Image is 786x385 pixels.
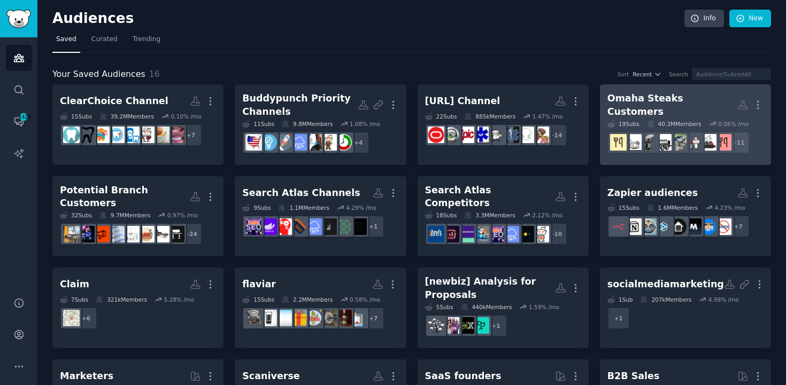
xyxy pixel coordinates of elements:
a: ClearChoice Channel15Subs39.2MMembers0.10% /mo+7Allon4ImplantDenturesFoodPornfoodaskdentistsTeeth... [52,84,224,165]
div: 0.06 % /mo [718,120,749,128]
img: sweatystartup [305,134,322,151]
img: GirlDinner [715,134,731,151]
div: 207k Members [640,296,691,303]
div: 1.47 % /mo [533,113,563,120]
img: Genealogy [428,317,444,334]
h2: Audiences [52,10,684,27]
img: cookingtonight [610,134,627,151]
div: flaviar [242,278,276,291]
div: 39.2M Members [99,113,154,120]
img: smallbusinessUS [245,134,262,151]
img: furniture [153,226,169,242]
img: food [138,127,155,143]
div: + 4 [347,131,369,154]
div: 4.23 % /mo [715,204,745,211]
div: 15 Sub s [607,204,639,211]
a: socialmediamarketing1Sub207kMembers4.98% /mo+1 [600,268,771,348]
img: DentalAssistant [78,127,95,143]
a: [newbiz] Analysis for Proposals5Subs440kMembers1.59% /mo+1AncestryAncestryDNAAgingParentsGenealogy [418,268,589,348]
img: emergencymedicine [503,127,519,143]
img: InteriorDesign [123,226,140,242]
div: socialmediamarketing [607,278,724,291]
div: 9.7M Members [99,211,150,219]
div: 885k Members [464,113,515,120]
img: alcohol [260,310,277,326]
div: 3.3M Members [464,211,515,219]
div: 9.8M Members [282,120,333,128]
input: Audience/Subreddit [692,68,771,80]
div: Marketers [60,370,113,383]
img: eClinicalWorks [443,127,459,143]
a: Zapier audiences15Subs1.6MMembers4.23% /mo+7nocodeMarketingHelpmailScriptselfhostedParseurNoCodeA... [600,176,771,257]
img: Sciatica [108,226,125,242]
img: rum [305,310,322,326]
div: + 7 [727,215,750,238]
div: 321k Members [96,296,147,303]
a: [URL] Channel22Subs885kMembers1.47% /mo+14FamilyMedicineobgyn_docsemergencymedicinephysiciandocto... [418,84,589,165]
div: Sort [618,70,629,78]
div: Omaha Steaks Customers [607,92,737,118]
img: Scotch [245,310,262,326]
img: GummySearch logo [6,10,31,28]
img: selfhosted [670,218,687,235]
div: 1.1M Members [278,204,329,211]
div: 5 Sub s [425,303,453,311]
div: 2.12 % /mo [532,211,562,219]
div: [URL] Channel [425,95,500,108]
img: Entrepreneur [260,134,277,151]
div: Buddypunch Priority Channels [242,92,357,118]
img: TechSEO [275,218,292,235]
div: 7 Sub s [60,296,88,303]
div: + 1 [485,315,507,337]
span: Trending [133,35,160,44]
a: Omaha Steaks Customers19Subs40.3MMembers0.06% /mo+11GirlDinnerLawyertalkpelletgrillswebergrillsBB... [600,84,771,165]
img: n8n [610,218,627,235]
div: Zapier audiences [607,186,698,200]
img: ClassActionLawsuitUSA [63,310,80,326]
img: seo_saas [320,218,337,235]
img: oracle [428,127,444,143]
div: 0.97 % /mo [167,211,198,219]
img: whatsnewinSEO [518,226,534,242]
div: 22 Sub s [425,113,457,120]
img: bigseo [290,218,307,235]
a: Buddypunch Priority Channels11Subs9.8MMembers1.08% /mo+4ManicTimehumanresourcessweatystartupSaaSs... [235,84,406,165]
img: BBQ [655,134,672,151]
div: 15 Sub s [242,296,274,303]
img: SurferSEO [443,226,459,242]
img: DentalSchool [93,127,110,143]
div: 5.28 % /mo [164,296,194,303]
img: GiftIdeas [290,310,307,326]
img: Ancestry [473,317,489,334]
img: SaaS [305,218,322,235]
div: + 14 [545,124,567,146]
div: SaaS founders [425,370,502,383]
div: 1 Sub [607,296,633,303]
img: doctors [473,127,489,143]
div: 18 Sub s [425,211,457,219]
img: MarketingHelp [700,218,716,235]
div: 9 Sub s [242,204,271,211]
img: StandingDesk [168,226,184,242]
a: 1426 [6,108,32,135]
a: Saved [52,31,80,53]
a: Search Atlas Channels9Subs1.1MMembers4.29% /mo+1AiForSmallBusinesstopaitoolsseo_saasSaaSbigseoTec... [235,176,406,257]
img: interiordecorating [138,226,155,242]
a: Search Atlas Competitors18Subs3.3MMembers2.12% /mo+10localseowhatsnewinSEOSaaSSEO_Digital_Marketi... [418,176,589,257]
div: ClearChoice Channel [60,95,168,108]
img: SEO_Digital_Marketing [245,218,262,235]
img: FamilyMedicine [533,127,549,143]
div: 0.10 % /mo [171,113,201,120]
a: Curated [88,31,121,53]
img: Lawyertalk [700,134,716,151]
img: Parseur [655,218,672,235]
div: + 24 [180,223,202,245]
a: Claim7Subs321kMembers5.28% /mo+6ClassActionLawsuitUSA [52,268,224,348]
div: 440k Members [461,303,512,311]
div: Potential Branch Customers [60,184,190,210]
a: New [729,10,771,28]
img: SEO_Digital_Marketing [488,226,504,242]
div: B2B Sales [607,370,660,383]
img: StandingDesks [63,226,80,242]
a: Trending [129,31,164,53]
